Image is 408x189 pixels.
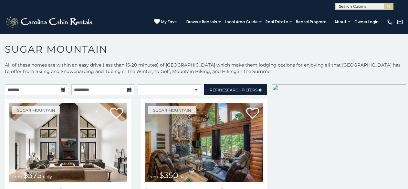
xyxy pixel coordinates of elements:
a: Rental Program [293,17,330,26]
a: Sugar Mountain [148,106,196,114]
a: Add to favorites [110,107,123,121]
a: Sugar Mountain [12,106,60,114]
a: Owner Login [351,17,382,26]
img: mail-regular-white.png [397,19,403,25]
a: Local Area Guide [222,17,261,26]
span: daily [180,174,189,179]
span: Search [225,88,242,92]
a: from $375 daily [9,103,127,182]
img: White-1-2.png [5,16,94,28]
a: About [331,17,350,26]
a: from $350 daily [145,103,263,182]
img: 1714398141_thumbnail.jpeg [145,103,263,182]
span: from [148,174,158,179]
a: My Favs [154,19,177,25]
a: Real Estate [262,17,291,26]
span: Refine Filters [210,88,257,92]
a: Browse Rentals [183,17,220,26]
span: from [12,174,22,179]
a: RefineSearchFilters [204,84,267,95]
span: $375 [23,171,42,180]
img: phone-regular-white.png [387,19,393,25]
a: Add to favorites [246,107,259,121]
img: 1714387646_thumbnail.jpeg [9,103,127,182]
span: daily [43,174,52,179]
span: My Favs [161,19,177,25]
span: $350 [159,171,178,180]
